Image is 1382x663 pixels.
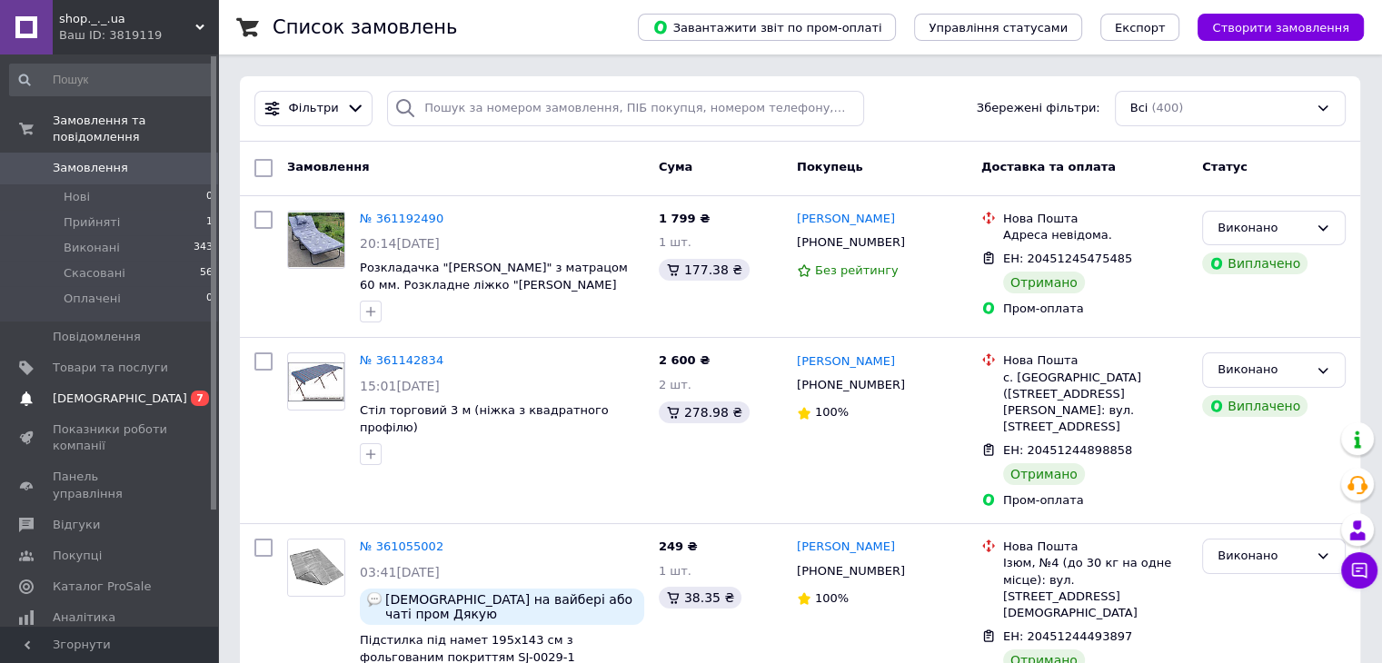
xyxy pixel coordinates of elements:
span: Створити замовлення [1212,21,1349,35]
div: Пром-оплата [1003,301,1188,317]
div: Пром-оплата [1003,492,1188,509]
img: Фото товару [288,539,344,596]
span: Повідомлення [53,329,141,345]
span: [DEMOGRAPHIC_DATA] [53,391,187,407]
span: Без рейтингу [815,263,899,277]
div: Виконано [1218,547,1308,566]
span: Замовлення [53,160,128,176]
input: Пошук [9,64,214,96]
span: 1 799 ₴ [659,212,710,225]
div: с. [GEOGRAPHIC_DATA] ([STREET_ADDRESS][PERSON_NAME]: вул. [STREET_ADDRESS] [1003,370,1188,436]
div: 38.35 ₴ [659,587,741,609]
button: Чат з покупцем [1341,552,1377,589]
span: 56 [200,265,213,282]
span: Виконані [64,240,120,256]
span: (400) [1151,101,1183,114]
img: :speech_balloon: [367,592,382,607]
span: Завантажити звіт по пром-оплаті [652,19,881,35]
span: Каталог ProSale [53,579,151,595]
span: Статус [1202,160,1248,173]
span: 100% [815,591,849,605]
span: 7 [191,391,209,406]
span: 15:01[DATE] [360,379,440,393]
span: Нові [64,189,90,205]
span: 100% [815,405,849,419]
span: 20:14[DATE] [360,236,440,251]
span: ЕН: 20451244898858 [1003,443,1132,457]
span: Управління статусами [929,21,1068,35]
div: Виконано [1218,361,1308,380]
span: Прийняті [64,214,120,231]
span: ЕН: 20451244493897 [1003,629,1132,643]
button: Завантажити звіт по пром-оплаті [638,14,896,41]
div: Нова Пошта [1003,211,1188,227]
span: 03:41[DATE] [360,565,440,579]
div: [PHONE_NUMBER] [793,231,909,254]
div: Адреса невідома. [1003,227,1188,243]
a: [PERSON_NAME] [797,353,895,371]
a: № 361055002 [360,539,443,553]
span: 0 [206,189,213,205]
div: Отримано [1003,463,1085,485]
span: Замовлення та повідомлення [53,113,218,145]
a: № 361192490 [360,212,443,225]
span: Замовлення [287,160,369,173]
a: Фото товару [287,352,345,411]
div: Ізюм, №4 (до 30 кг на одне місце): вул. [STREET_ADDRESS][DEMOGRAPHIC_DATA] [1003,555,1188,621]
span: Доставка та оплата [981,160,1116,173]
span: Скасовані [64,265,125,282]
div: Ваш ID: 3819119 [59,27,218,44]
img: Фото товару [288,362,344,401]
a: [PERSON_NAME] [797,539,895,556]
span: Показники роботи компанії [53,421,168,454]
h1: Список замовлень [273,16,457,38]
div: Нова Пошта [1003,352,1188,369]
a: Створити замовлення [1179,20,1364,34]
span: 1 [206,214,213,231]
span: Експорт [1115,21,1166,35]
span: 1 шт. [659,564,691,578]
div: Виплачено [1202,252,1307,274]
a: Фото товару [287,539,345,597]
div: Виконано [1218,219,1308,238]
span: Покупці [53,548,102,564]
span: shop._._.ua [59,11,195,27]
span: Cума [659,160,692,173]
div: Виплачено [1202,395,1307,417]
span: 1 шт. [659,235,691,249]
img: Фото товару [288,213,344,267]
a: Стіл торговий 3 м (ніжка з квадратного профілю) [360,403,609,434]
div: Нова Пошта [1003,539,1188,555]
div: Отримано [1003,272,1085,293]
span: ЕН: 20451245475485 [1003,252,1132,265]
span: 2 600 ₴ [659,353,710,367]
span: Всі [1130,100,1148,117]
div: [PHONE_NUMBER] [793,373,909,397]
span: 2 шт. [659,378,691,391]
span: Відгуки [53,517,100,533]
button: Управління статусами [914,14,1082,41]
span: Збережені фільтри: [977,100,1100,117]
span: [DEMOGRAPHIC_DATA] на вайбері або чаті пром Дякую [385,592,637,621]
span: Аналітика [53,609,115,626]
a: Фото товару [287,211,345,269]
a: Розкладачка "[PERSON_NAME]" з матрацом 60 мм. Розкладне ліжко "[PERSON_NAME] м60". Розкладушка "[... [360,261,628,308]
a: [PERSON_NAME] [797,211,895,228]
span: 249 ₴ [659,539,698,553]
a: № 361142834 [360,353,443,367]
button: Експорт [1100,14,1180,41]
span: Покупець [797,160,863,173]
button: Створити замовлення [1198,14,1364,41]
div: 278.98 ₴ [659,401,750,423]
span: Панель управління [53,469,168,501]
div: [PHONE_NUMBER] [793,559,909,583]
span: 343 [194,240,213,256]
div: 177.38 ₴ [659,259,750,281]
span: Фільтри [289,100,339,117]
span: Товари та послуги [53,360,168,376]
span: Оплачені [64,291,121,307]
input: Пошук за номером замовлення, ПІБ покупця, номером телефону, Email, номером накладної [387,91,864,126]
span: 0 [206,291,213,307]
